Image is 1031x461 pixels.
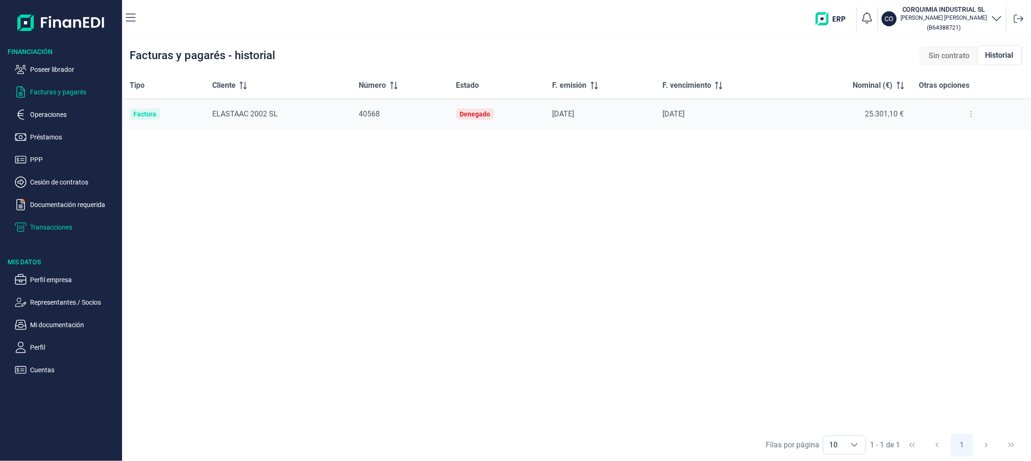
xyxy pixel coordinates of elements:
p: Operaciones [30,109,118,120]
button: Documentación requerida [15,199,118,210]
button: Transacciones [15,222,118,233]
button: Last Page [1000,434,1023,456]
div: [DATE] [662,109,784,119]
button: Facturas y pagarés [15,86,118,98]
button: Operaciones [15,109,118,120]
button: Representantes / Socios [15,297,118,308]
p: Cesión de contratos [30,177,118,188]
small: Copiar cif [927,24,961,31]
div: Denegado [460,110,491,118]
button: Poseer librador [15,64,118,75]
h3: CORQUIMIA INDUSTRIAL SL [900,5,987,14]
button: Cuentas [15,364,118,376]
p: PPP [30,154,118,165]
button: First Page [901,434,923,456]
p: CO [885,14,894,23]
button: Page 1 [951,434,973,456]
span: F. emisión [553,80,587,91]
p: Facturas y pagarés [30,86,118,98]
button: Cesión de contratos [15,177,118,188]
span: 10 [823,436,843,454]
p: Perfil [30,342,118,353]
button: PPP [15,154,118,165]
button: Mi documentación [15,319,118,330]
span: 1 - 1 de 1 [870,441,900,449]
p: Representantes / Socios [30,297,118,308]
div: Factura [133,110,156,118]
div: Facturas y pagarés - historial [130,50,275,61]
p: Préstamos [30,131,118,143]
span: Otras opciones [919,80,970,91]
p: Cuentas [30,364,118,376]
span: F. vencimiento [662,80,711,91]
p: Perfil empresa [30,274,118,285]
p: [PERSON_NAME] [PERSON_NAME] [900,14,987,22]
button: Previous Page [926,434,948,456]
button: Préstamos [15,131,118,143]
p: Documentación requerida [30,199,118,210]
span: Historial [985,50,1014,61]
button: Perfil [15,342,118,353]
span: Tipo [130,80,145,91]
p: Poseer librador [30,64,118,75]
div: [DATE] [553,109,647,119]
div: Historial [977,46,1022,65]
span: 40568 [359,109,380,118]
span: Número [359,80,386,91]
span: ELASTAAC 2002 SL [212,109,278,118]
p: Mi documentación [30,319,118,330]
button: COCORQUIMIA INDUSTRIAL SL[PERSON_NAME] [PERSON_NAME](B64388721) [882,5,1002,33]
span: Nominal (€) [853,80,893,91]
span: Sin contrato [929,50,970,61]
img: erp [816,12,853,25]
button: Perfil empresa [15,274,118,285]
span: 25.301,10 € [865,109,904,118]
span: Cliente [212,80,236,91]
img: Logo de aplicación [17,8,105,38]
p: Transacciones [30,222,118,233]
div: Choose [843,436,866,454]
div: Sin contrato [922,46,977,65]
button: Next Page [975,434,998,456]
div: Filas por página [766,439,819,451]
span: Estado [456,80,479,91]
